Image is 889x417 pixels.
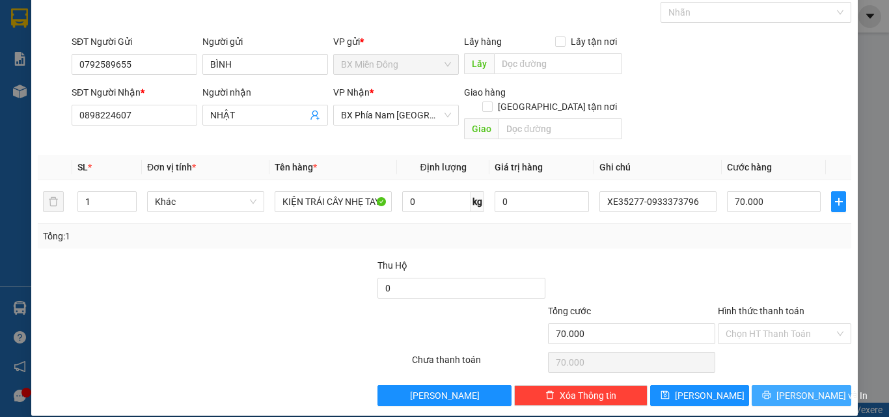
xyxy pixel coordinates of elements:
span: SL [77,162,88,172]
button: plus [831,191,846,212]
span: plus [832,196,845,207]
span: [PERSON_NAME] [410,388,480,403]
span: Thu Hộ [377,260,407,271]
div: Người nhận [202,85,328,100]
div: Tổng: 1 [43,229,344,243]
span: user-add [310,110,320,120]
span: Tổng cước [548,306,591,316]
div: Chưa thanh toán [411,353,547,375]
button: save[PERSON_NAME] [650,385,750,406]
button: [PERSON_NAME] [377,385,511,406]
span: [PERSON_NAME] [675,388,745,403]
span: Lấy hàng [464,36,502,47]
label: Hình thức thanh toán [718,306,804,316]
div: VP gửi [333,34,459,49]
span: save [661,390,670,401]
span: printer [762,390,771,401]
span: Lấy tận nơi [566,34,622,49]
span: Lấy [464,53,494,74]
span: Xóa Thông tin [560,388,616,403]
div: SĐT Người Nhận [72,85,197,100]
input: Ghi Chú [599,191,717,212]
span: Tên hàng [275,162,317,172]
span: Đơn vị tính [147,162,196,172]
button: delete [43,191,64,212]
span: Khác [155,192,256,211]
button: deleteXóa Thông tin [514,385,648,406]
input: Dọc đường [494,53,622,74]
span: kg [471,191,484,212]
span: BX Miền Đông [341,55,451,74]
span: Giao [464,118,499,139]
th: Ghi chú [594,155,722,180]
span: [GEOGRAPHIC_DATA] tận nơi [493,100,622,114]
span: Cước hàng [727,162,772,172]
div: Người gửi [202,34,328,49]
input: VD: Bàn, Ghế [275,191,392,212]
span: Định lượng [420,162,466,172]
span: Giao hàng [464,87,506,98]
span: VP Nhận [333,87,370,98]
span: Giá trị hàng [495,162,543,172]
span: BX Phía Nam Nha Trang [341,105,451,125]
div: SĐT Người Gửi [72,34,197,49]
input: Dọc đường [499,118,622,139]
input: 0 [495,191,588,212]
button: printer[PERSON_NAME] và In [752,385,851,406]
span: [PERSON_NAME] và In [776,388,868,403]
span: delete [545,390,554,401]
